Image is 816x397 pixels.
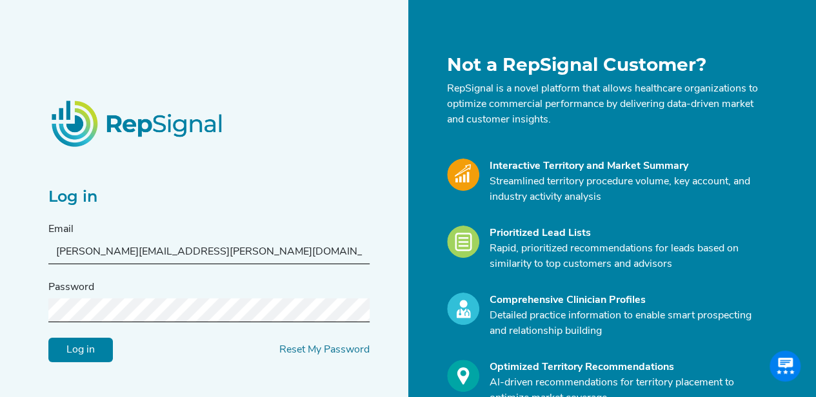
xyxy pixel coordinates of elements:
p: Detailed practice information to enable smart prospecting and relationship building [490,308,761,339]
img: Market_Icon.a700a4ad.svg [447,159,479,191]
a: Reset My Password [279,344,370,354]
div: Optimized Territory Recommendations [490,360,761,375]
img: Optimize_Icon.261f85db.svg [447,360,479,392]
img: Leads_Icon.28e8c528.svg [447,226,479,258]
p: Rapid, prioritized recommendations for leads based on similarity to top customers and advisors [490,241,761,272]
h1: Not a RepSignal Customer? [447,54,761,76]
label: Email [48,222,74,237]
div: Prioritized Lead Lists [490,226,761,241]
div: Interactive Territory and Market Summary [490,159,761,174]
div: Comprehensive Clinician Profiles [490,293,761,308]
img: RepSignalLogo.20539ed3.png [35,84,241,162]
h2: Log in [48,188,370,206]
img: Profile_Icon.739e2aba.svg [447,293,479,325]
p: RepSignal is a novel platform that allows healthcare organizations to optimize commercial perform... [447,81,761,128]
p: Streamlined territory procedure volume, key account, and industry activity analysis [490,174,761,205]
label: Password [48,280,94,295]
input: Log in [48,337,113,362]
